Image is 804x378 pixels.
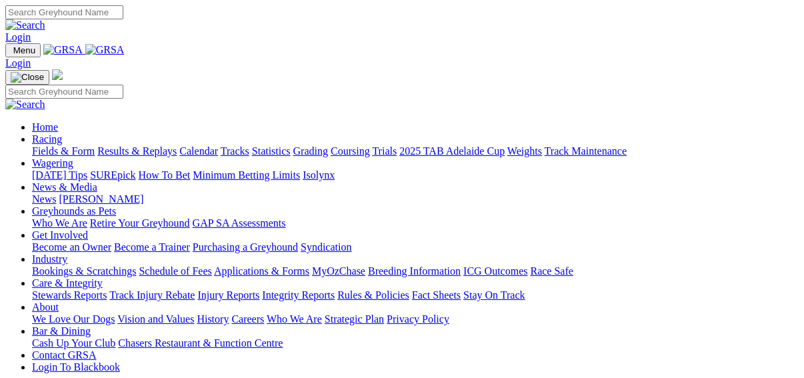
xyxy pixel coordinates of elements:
a: Industry [32,253,67,265]
img: Search [5,19,45,31]
div: Care & Integrity [32,289,799,301]
div: Bar & Dining [32,337,799,349]
div: Greyhounds as Pets [32,217,799,229]
a: MyOzChase [312,265,365,277]
a: Tracks [221,145,249,157]
a: Who We Are [32,217,87,229]
div: Get Involved [32,241,799,253]
a: ICG Outcomes [463,265,527,277]
a: Vision and Values [117,313,194,325]
a: Chasers Restaurant & Function Centre [118,337,283,349]
button: Toggle navigation [5,43,41,57]
a: Rules & Policies [337,289,409,301]
a: Login [5,31,31,43]
a: Purchasing a Greyhound [193,241,298,253]
img: Close [11,72,44,83]
a: Coursing [331,145,370,157]
a: Race Safe [530,265,573,277]
a: Retire Your Greyhound [90,217,190,229]
div: Wagering [32,169,799,181]
a: Careers [231,313,264,325]
a: Breeding Information [368,265,461,277]
img: logo-grsa-white.png [52,69,63,80]
a: Syndication [301,241,351,253]
input: Search [5,85,123,99]
a: Who We Are [267,313,322,325]
a: About [32,301,59,313]
a: Minimum Betting Limits [193,169,300,181]
a: Cash Up Your Club [32,337,115,349]
a: Login To Blackbook [32,361,120,373]
a: Care & Integrity [32,277,103,289]
a: Get Involved [32,229,88,241]
a: Bookings & Scratchings [32,265,136,277]
a: Become a Trainer [114,241,190,253]
a: Stewards Reports [32,289,107,301]
span: Menu [13,45,35,55]
img: Search [5,99,45,111]
a: Weights [507,145,542,157]
button: Toggle navigation [5,70,49,85]
a: Grading [293,145,328,157]
a: Greyhounds as Pets [32,205,116,217]
a: Contact GRSA [32,349,96,361]
input: Search [5,5,123,19]
a: [PERSON_NAME] [59,193,143,205]
a: Bar & Dining [32,325,91,337]
a: Privacy Policy [387,313,449,325]
div: News & Media [32,193,799,205]
img: GRSA [43,44,83,56]
a: Fact Sheets [412,289,461,301]
a: Racing [32,133,62,145]
a: Statistics [252,145,291,157]
a: Track Maintenance [545,145,627,157]
a: 2025 TAB Adelaide Cup [399,145,505,157]
a: GAP SA Assessments [193,217,286,229]
div: About [32,313,799,325]
a: News [32,193,56,205]
a: Isolynx [303,169,335,181]
a: Trials [372,145,397,157]
a: Results & Replays [97,145,177,157]
a: Home [32,121,58,133]
a: [DATE] Tips [32,169,87,181]
a: Stay On Track [463,289,525,301]
a: Strategic Plan [325,313,384,325]
a: Integrity Reports [262,289,335,301]
a: We Love Our Dogs [32,313,115,325]
a: Track Injury Rebate [109,289,195,301]
a: Fields & Form [32,145,95,157]
img: GRSA [85,44,125,56]
a: SUREpick [90,169,135,181]
a: Become an Owner [32,241,111,253]
div: Racing [32,145,799,157]
a: Wagering [32,157,73,169]
a: Calendar [179,145,218,157]
a: Login [5,57,31,69]
a: Injury Reports [197,289,259,301]
div: Industry [32,265,799,277]
a: History [197,313,229,325]
a: News & Media [32,181,97,193]
a: Schedule of Fees [139,265,211,277]
a: Applications & Forms [214,265,309,277]
a: How To Bet [139,169,191,181]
